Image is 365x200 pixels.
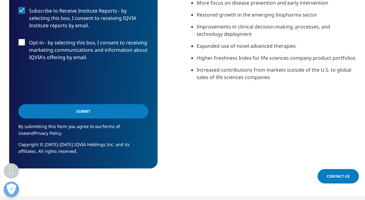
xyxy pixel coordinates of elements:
li: Higher Freshness Index for life sciences company product portfolios [197,54,356,66]
input: Submit [18,104,148,119]
label: Subscribe to Receive Institute Reports - by selecting this box, I consent to receiving IQVIA Inst... [18,7,148,32]
li: Expanded use of novel advanced therapies [197,42,356,54]
li: Restored growth in the emerging biopharma sector [197,11,356,23]
a: Contact Us [318,169,359,183]
a: Privacy Policy [34,130,61,136]
button: Open Preferences [4,182,19,197]
label: Opt-in - by selecting this box, I consent to receiving marketing communications and information a... [18,39,148,64]
p: By submitting this form you agree to our and . [18,123,148,141]
p: Copyright © [DATE]-[DATE] IQVIA Holdings Inc. and its affiliates. All rights reserved. [18,141,148,159]
span: Contact Us [327,174,350,179]
iframe: reCAPTCHA [18,71,111,95]
li: Improvements in clinical decision-making, processes, and technology deployment [197,23,356,42]
li: Increased contributions from markets outside of the U.S. to global sales of life sciences companies [197,66,356,85]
